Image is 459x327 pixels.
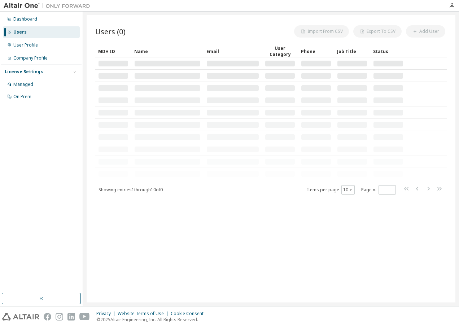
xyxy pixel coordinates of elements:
span: Users (0) [95,26,126,36]
div: Company Profile [13,55,48,61]
div: Privacy [96,311,118,317]
img: linkedin.svg [67,313,75,321]
div: User Category [265,45,295,57]
img: altair_logo.svg [2,313,39,321]
div: User Profile [13,42,38,48]
button: Export To CSV [353,25,402,38]
img: youtube.svg [79,313,90,321]
button: Add User [406,25,445,38]
div: Job Title [337,45,367,57]
img: instagram.svg [56,313,63,321]
div: License Settings [5,69,43,75]
div: Website Terms of Use [118,311,171,317]
span: Showing entries 1 through 10 of 0 [99,187,163,193]
span: Items per page [307,185,355,195]
div: MDH ID [98,45,128,57]
div: On Prem [13,94,31,100]
div: Dashboard [13,16,37,22]
img: facebook.svg [44,313,51,321]
div: Users [13,29,27,35]
div: Managed [13,82,33,87]
img: Altair One [4,2,94,9]
div: Name [134,45,201,57]
div: Phone [301,45,331,57]
div: Status [373,45,403,57]
div: Email [206,45,259,57]
p: © 2025 Altair Engineering, Inc. All Rights Reserved. [96,317,208,323]
button: 10 [343,187,353,193]
div: Cookie Consent [171,311,208,317]
span: Page n. [361,185,396,195]
button: Import From CSV [294,25,349,38]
